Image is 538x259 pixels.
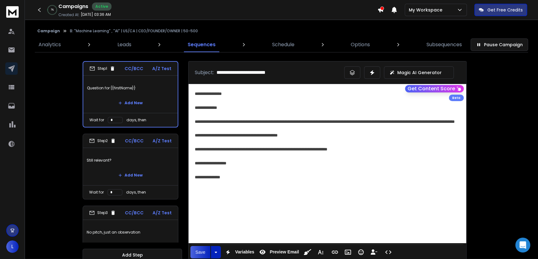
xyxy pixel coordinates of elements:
[272,41,294,48] p: Schedule
[423,37,466,52] a: Subsequences
[114,37,135,52] a: Leads
[405,85,464,92] button: Get Content Score
[89,66,115,71] div: Step 1
[125,65,143,72] p: CC/BCC
[515,238,530,252] div: Open Intercom Messenger
[152,65,171,72] p: A/Z Test
[51,8,54,12] p: 1 %
[222,246,256,258] button: Variables
[87,152,174,169] p: Still relevant?
[342,246,354,258] button: Insert Image (Ctrl+P)
[83,61,178,127] li: Step1CC/BCCA/Z TestQuestion for {{firstName}}Add NewWait fordays, then
[125,138,144,144] p: CC/BCC
[37,29,60,33] button: Campaign
[268,249,300,255] span: Preview Email
[188,41,216,48] p: Sequences
[113,241,148,253] button: Add New
[58,3,88,10] h1: Campaigns
[195,69,214,76] p: Subject:
[449,95,464,101] div: Beta
[329,246,341,258] button: Insert Link (Ctrl+K)
[89,118,104,123] p: Wait for
[474,4,527,16] button: Get Free Credits
[351,41,370,48] p: Options
[368,246,380,258] button: Insert Unsubscribe Link
[315,246,326,258] button: More Text
[70,29,198,33] p: B: "Machine Learning" , "AI" | US/CA | CEO/FOUNDER/OWNER | 50-500
[382,246,394,258] button: Code View
[92,2,112,11] div: Active
[471,38,528,51] button: Pause Campaign
[89,138,116,144] div: Step 2
[302,246,313,258] button: Clean HTML
[153,138,172,144] p: A/Z Test
[6,240,19,253] button: L
[409,7,445,13] p: My Workspace
[190,246,210,258] button: Save
[184,37,219,52] a: Sequences
[153,210,172,216] p: A/Z Test
[83,134,178,199] li: Step2CC/BCCA/Z TestStill relevant?Add NewWait fordays, then
[125,210,144,216] p: CC/BCC
[126,118,146,123] p: days, then
[89,210,116,216] div: Step 3
[58,12,80,17] p: Created At:
[89,190,104,195] p: Wait for
[234,249,256,255] span: Variables
[426,41,462,48] p: Subsequences
[87,79,174,97] p: Question for {{firstName}}
[81,12,111,17] p: [DATE] 03:36 AM
[6,6,19,18] img: logo
[113,169,148,181] button: Add New
[35,37,65,52] a: Analytics
[39,41,61,48] p: Analytics
[126,190,146,195] p: days, then
[257,246,300,258] button: Preview Email
[87,224,174,241] p: No pitch, just an observation
[113,97,148,109] button: Add New
[397,69,442,76] p: Magic AI Generator
[487,7,523,13] p: Get Free Credits
[268,37,298,52] a: Schedule
[355,246,367,258] button: Emoticons
[117,41,131,48] p: Leads
[384,66,454,79] button: Magic AI Generator
[347,37,374,52] a: Options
